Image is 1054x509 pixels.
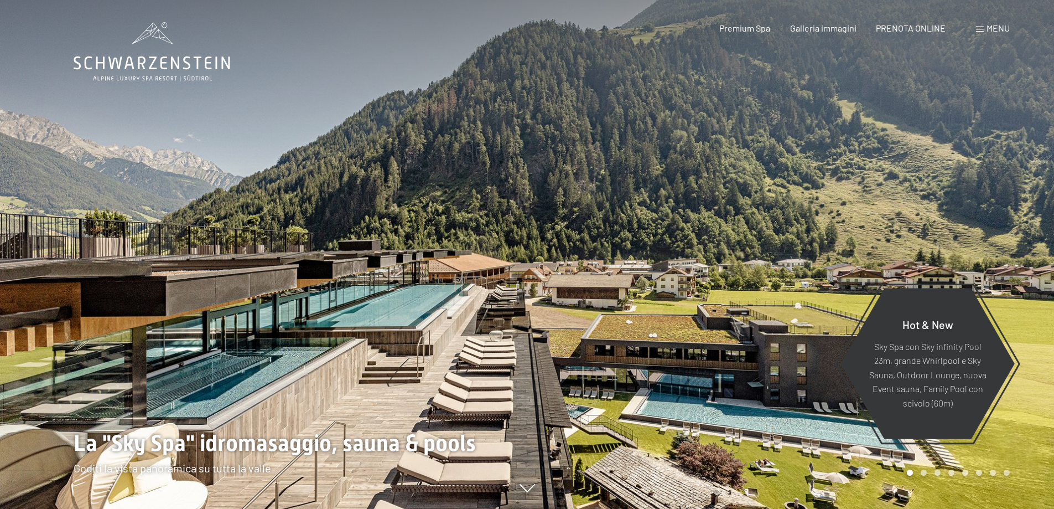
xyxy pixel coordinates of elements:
div: Carousel Page 8 [1004,470,1010,476]
div: Carousel Page 5 [962,470,968,476]
div: Carousel Page 4 [948,470,954,476]
div: Carousel Page 2 [921,470,927,476]
a: PRENOTA ONLINE [876,23,946,33]
div: Carousel Pagination [903,470,1010,476]
p: Sky Spa con Sky infinity Pool 23m, grande Whirlpool e Sky Sauna, Outdoor Lounge, nuova Event saun... [868,339,988,410]
a: Hot & New Sky Spa con Sky infinity Pool 23m, grande Whirlpool e Sky Sauna, Outdoor Lounge, nuova ... [840,287,1015,440]
span: Menu [986,23,1010,33]
a: Premium Spa [719,23,770,33]
span: Hot & New [902,317,953,331]
div: Carousel Page 3 [934,470,941,476]
div: Carousel Page 1 (Current Slide) [907,470,913,476]
div: Carousel Page 7 [990,470,996,476]
a: Galleria immagini [790,23,856,33]
div: Carousel Page 6 [976,470,982,476]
